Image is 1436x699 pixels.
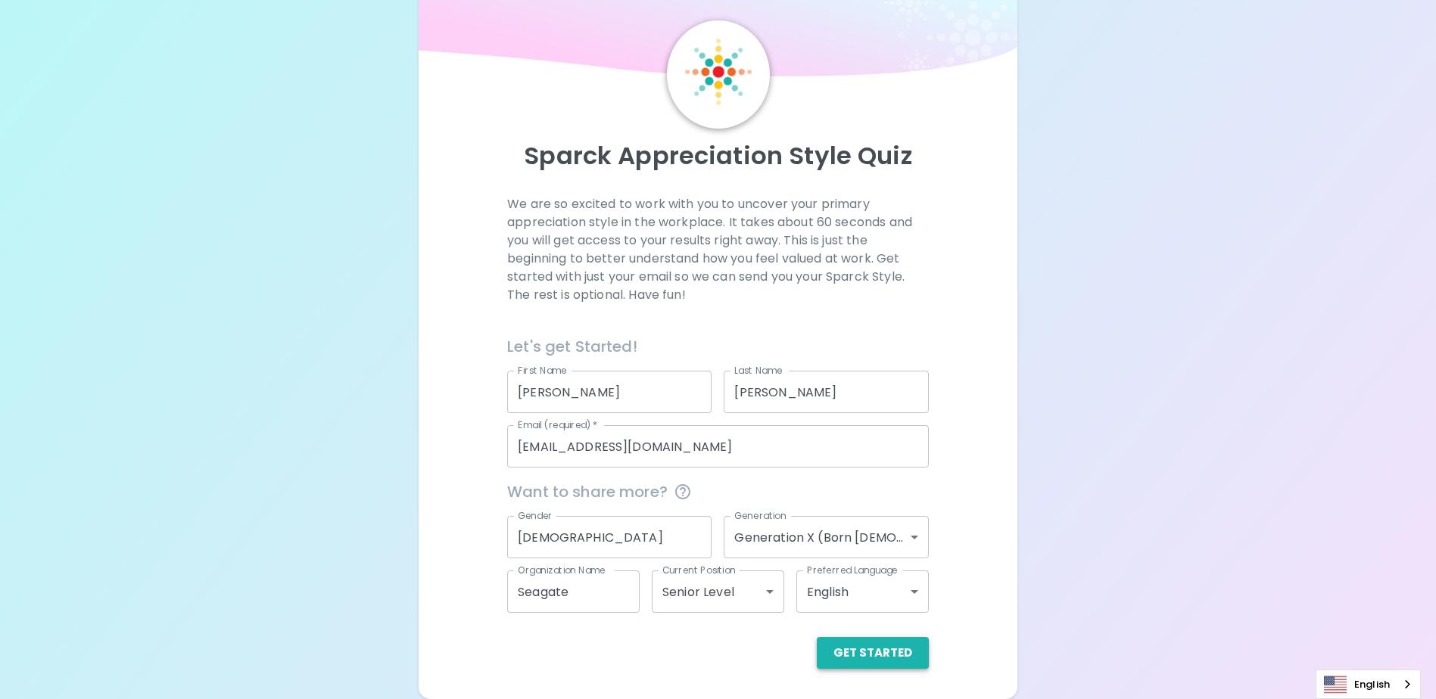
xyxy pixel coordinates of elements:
span: Want to share more? [507,480,929,504]
label: First Name [518,364,567,377]
label: Organization Name [518,564,606,576]
div: Senior Level [652,570,784,613]
h6: Let's get Started! [507,334,929,359]
label: Preferred Language [807,564,898,576]
label: Email (required) [518,418,598,431]
svg: This information is completely confidential and only used for aggregated appreciation studies at ... [674,483,692,501]
p: Sparck Appreciation Style Quiz [437,141,998,171]
div: English [796,570,929,613]
label: Current Position [662,564,736,576]
aside: Language selected: English [1316,669,1421,699]
img: Sparck Logo [685,39,752,105]
button: Get Started [817,637,929,669]
label: Gender [518,509,553,522]
a: English [1316,670,1420,698]
label: Last Name [734,364,782,377]
p: We are so excited to work with you to uncover your primary appreciation style in the workplace. I... [507,195,929,304]
div: Language [1316,669,1421,699]
label: Generation [734,509,787,522]
div: Generation X (Born [DEMOGRAPHIC_DATA] - [DEMOGRAPHIC_DATA]) [724,516,928,558]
